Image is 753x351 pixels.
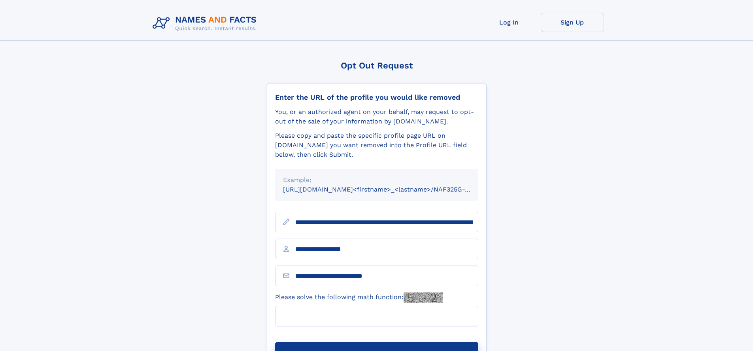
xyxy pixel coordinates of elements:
div: Opt Out Request [267,61,487,70]
a: Log In [477,13,541,32]
small: [URL][DOMAIN_NAME]<firstname>_<lastname>/NAF325G-xxxxxxxx [283,186,493,193]
div: Example: [283,175,470,185]
div: You, or an authorized agent on your behalf, may request to opt-out of the sale of your informatio... [275,107,478,126]
a: Sign Up [541,13,604,32]
div: Please copy and paste the specific profile page URL on [DOMAIN_NAME] you want removed into the Pr... [275,131,478,159]
div: Enter the URL of the profile you would like removed [275,93,478,102]
img: Logo Names and Facts [149,13,263,34]
label: Please solve the following math function: [275,292,443,303]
